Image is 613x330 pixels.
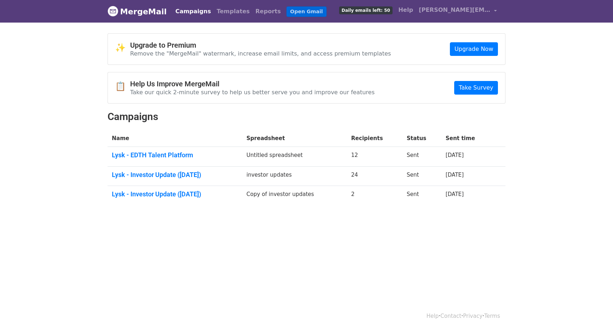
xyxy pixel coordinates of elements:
th: Recipients [347,130,403,147]
a: Contact [441,313,461,319]
a: Campaigns [172,4,214,19]
h4: Help Us Improve MergeMail [130,80,375,88]
a: MergeMail [108,4,167,19]
th: Spreadsheet [242,130,347,147]
a: [PERSON_NAME][EMAIL_ADDRESS][PERSON_NAME] [416,3,500,20]
a: Lysk - Investor Update ([DATE]) [112,171,238,179]
a: Templates [214,4,252,19]
a: Take Survey [454,81,498,95]
a: Help [427,313,439,319]
a: [DATE] [446,172,464,178]
a: Privacy [463,313,483,319]
td: 24 [347,166,403,186]
span: [PERSON_NAME][EMAIL_ADDRESS][PERSON_NAME] [419,6,490,14]
h4: Upgrade to Premium [130,41,391,49]
iframe: Chat Widget [577,296,613,330]
h2: Campaigns [108,111,505,123]
th: Sent time [441,130,494,147]
a: Daily emails left: 50 [336,3,395,17]
span: Daily emails left: 50 [339,6,393,14]
p: Take our quick 2-minute survey to help us better serve you and improve our features [130,89,375,96]
a: Lysk - Investor Update ([DATE]) [112,190,238,198]
td: Sent [402,186,441,205]
td: 12 [347,147,403,167]
a: Terms [484,313,500,319]
a: Lysk - EDTH Talent Platform [112,151,238,159]
a: Help [395,3,416,17]
p: Remove the "MergeMail" watermark, increase email limits, and access premium templates [130,50,391,57]
td: 2 [347,186,403,205]
img: MergeMail logo [108,6,118,16]
th: Name [108,130,242,147]
a: [DATE] [446,191,464,197]
a: [DATE] [446,152,464,158]
a: Open Gmail [286,6,326,17]
span: ✨ [115,43,130,53]
td: investor updates [242,166,347,186]
td: Sent [402,166,441,186]
td: Copy of investor updates [242,186,347,205]
a: Reports [253,4,284,19]
td: Sent [402,147,441,167]
td: Untitled spreadsheet [242,147,347,167]
a: Upgrade Now [450,42,498,56]
span: 📋 [115,81,130,92]
th: Status [402,130,441,147]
